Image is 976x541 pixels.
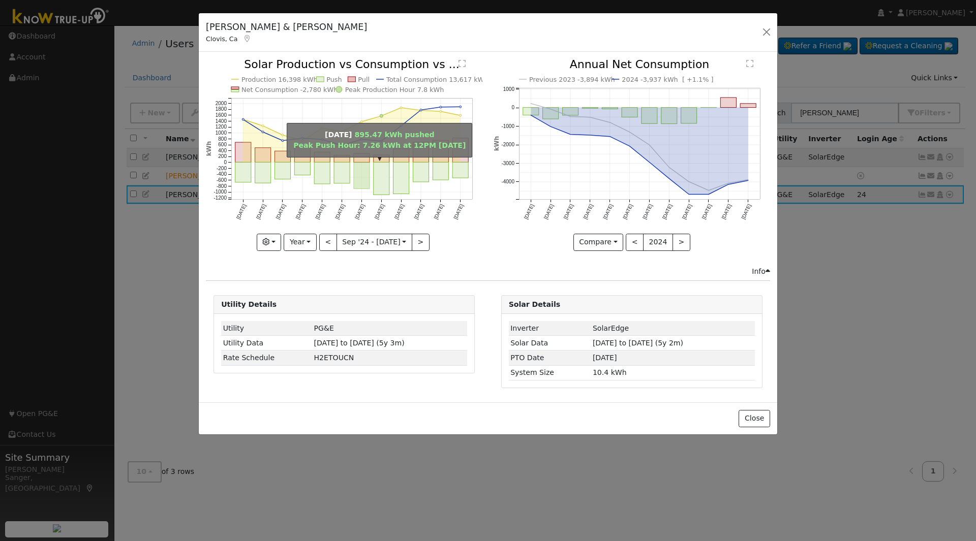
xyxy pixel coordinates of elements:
text: 2000 [216,101,227,106]
text: Push [326,76,342,83]
text: 1200 [216,124,227,130]
rect: onclick="" [602,108,618,109]
rect: onclick="" [453,163,469,178]
circle: onclick="" [746,178,750,182]
text: -4000 [501,179,514,185]
text: 600 [218,142,227,148]
text: [DATE] [681,203,693,220]
span: Clovis, Ca [206,35,237,43]
circle: onclick="" [568,115,572,119]
td: Utility Data [221,336,312,351]
text: [DATE] [413,203,425,220]
text: -800 [217,183,227,189]
circle: onclick="" [529,102,533,106]
text: 1000 [503,86,514,92]
circle: onclick="" [746,179,750,183]
text:  [459,59,466,68]
td: Inverter [509,321,591,336]
circle: onclick="" [687,180,691,184]
text: [DATE] [393,203,405,220]
text: [DATE] [295,203,307,220]
circle: onclick="" [282,134,284,136]
rect: onclick="" [562,108,578,115]
text: 1400 [216,118,227,124]
text: Peak Production Hour 7.8 kWh [345,86,444,93]
rect: onclick="" [720,98,736,108]
span: ID: 5183279, authorized: 09/11/20 [314,324,334,332]
text: [DATE] [453,203,465,220]
circle: onclick="" [529,113,533,117]
rect: onclick="" [413,163,429,182]
text: 1600 [216,113,227,118]
circle: onclick="" [667,166,671,170]
strong: Solar Details [509,300,560,308]
circle: onclick="" [262,131,264,133]
circle: onclick="" [607,135,612,139]
rect: onclick="" [393,163,409,194]
text: [DATE] [542,203,554,220]
button: Year [284,234,316,251]
circle: onclick="" [242,119,244,121]
rect: onclick="" [235,163,251,182]
text: [DATE] [374,203,385,220]
span: 895.47 kWh pushed Peak Push Hour: 7.26 kWh at 12PM [DATE] [293,131,466,149]
circle: onclick="" [460,115,462,117]
span: 10.4 kWh [593,368,627,376]
rect: onclick="" [740,104,756,108]
text: [DATE] [562,203,574,220]
rect: onclick="" [661,108,677,124]
text: [DATE] [622,203,633,220]
text: -200 [217,166,227,171]
rect: onclick="" [295,163,311,175]
rect: onclick="" [275,163,291,179]
rect: onclick="" [354,163,370,189]
text: -1000 [501,123,514,129]
text: [DATE] [255,203,267,220]
text: -3000 [501,161,514,166]
rect: onclick="" [314,163,330,184]
td: System Size [509,365,591,380]
rect: onclick="" [255,148,271,163]
text: [DATE] [354,203,365,220]
span: [DATE] to [DATE] (5y 3m) [314,339,405,347]
text: [DATE] [582,203,594,220]
td: Solar Data [509,336,591,351]
text: [DATE] [433,203,445,220]
circle: onclick="" [707,193,711,197]
circle: onclick="" [548,125,553,129]
text: Annual Net Consumption [569,58,709,71]
circle: onclick="" [707,188,711,193]
text: 2024 -3,937 kWh [ +1.1% ] [622,76,713,83]
strong: [DATE] [325,131,352,139]
text: 800 [218,136,227,142]
text: 200 [218,154,227,160]
circle: onclick="" [568,133,572,137]
circle: onclick="" [687,193,691,197]
td: Rate Schedule [221,351,312,365]
circle: onclick="" [440,106,442,108]
circle: onclick="" [588,133,592,137]
text: kWh [493,136,500,151]
text: -1200 [214,195,227,201]
text: [DATE] [661,203,673,220]
circle: onclick="" [282,140,284,142]
circle: onclick="" [647,143,651,147]
text: Production 16,398 kWh [241,76,318,83]
a: Map [242,35,252,43]
rect: onclick="" [642,108,657,124]
text: -400 [217,172,227,177]
text: [DATE] [235,203,247,220]
button: 2024 [643,234,673,251]
circle: onclick="" [460,106,462,108]
circle: onclick="" [380,115,383,118]
text: 400 [218,148,227,153]
span: [DATE] [593,354,617,362]
circle: onclick="" [667,177,671,181]
rect: onclick="" [334,163,350,183]
circle: onclick="" [262,125,264,127]
rect: onclick="" [374,163,389,195]
text: Solar Production vs Consumption vs ... [244,58,460,71]
text: Total Consumption 13,617 kWh [386,76,489,83]
text: 0 [511,105,514,111]
text: [DATE] [523,203,535,220]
